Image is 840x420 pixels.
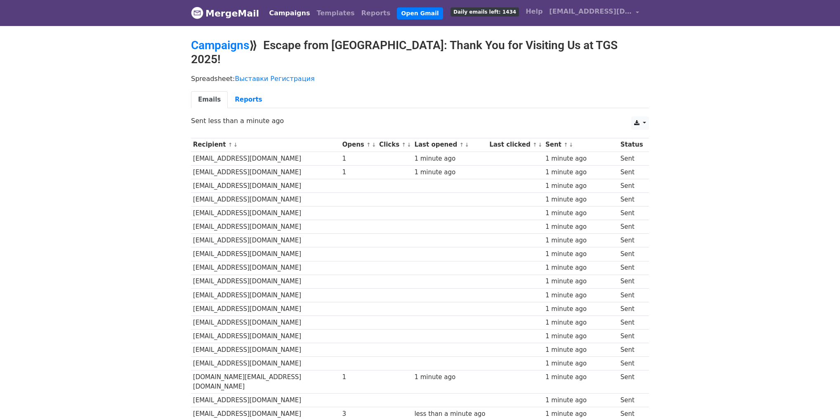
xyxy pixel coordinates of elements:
td: [EMAIL_ADDRESS][DOMAIN_NAME] [191,275,340,288]
td: Sent [618,261,645,275]
td: [EMAIL_ADDRESS][DOMAIN_NAME] [191,152,340,165]
p: Sent less than a minute ago [191,116,649,125]
td: Sent [618,193,645,206]
div: 1 minute ago [545,396,616,405]
div: 1 minute ago [545,304,616,314]
div: 1 minute ago [545,249,616,259]
a: ↓ [233,142,238,148]
a: ↑ [533,142,537,148]
h2: ⟫ Escape from [GEOGRAPHIC_DATA]: Thank You for Visiting Us at TGS 2025! [191,38,649,66]
td: [EMAIL_ADDRESS][DOMAIN_NAME] [191,193,340,206]
a: Open Gmail [397,7,443,19]
td: Sent [618,288,645,302]
td: Sent [618,330,645,343]
td: Sent [618,343,645,357]
span: Daily emails left: 1434 [451,7,519,17]
td: [EMAIL_ADDRESS][DOMAIN_NAME] [191,393,340,407]
th: Last opened [413,138,488,152]
th: Sent [543,138,618,152]
td: Sent [618,247,645,261]
div: less than a minute ago [414,409,485,419]
div: 1 minute ago [545,263,616,273]
div: 1 minute ago [414,373,485,382]
div: 3 [342,409,375,419]
div: 1 minute ago [545,359,616,368]
a: ↑ [564,142,568,148]
td: [EMAIL_ADDRESS][DOMAIN_NAME] [191,302,340,316]
a: Reports [228,91,269,108]
a: Templates [313,5,358,21]
div: 1 minute ago [545,332,616,341]
div: 1 minute ago [414,154,485,164]
td: [EMAIL_ADDRESS][DOMAIN_NAME] [191,316,340,329]
a: ↓ [407,142,411,148]
div: 1 [342,154,375,164]
td: Sent [618,302,645,316]
td: [EMAIL_ADDRESS][DOMAIN_NAME] [191,261,340,275]
td: Sent [618,275,645,288]
th: Opens [340,138,378,152]
a: Help [522,3,546,20]
span: [EMAIL_ADDRESS][DOMAIN_NAME] [549,7,632,17]
div: 1 minute ago [545,409,616,419]
div: 1 [342,168,375,177]
td: [EMAIL_ADDRESS][DOMAIN_NAME] [191,179,340,192]
a: ↑ [228,142,233,148]
td: [EMAIL_ADDRESS][DOMAIN_NAME] [191,206,340,220]
td: Sent [618,357,645,370]
div: 1 minute ago [545,222,616,232]
td: [DOMAIN_NAME][EMAIL_ADDRESS][DOMAIN_NAME] [191,370,340,394]
div: 1 minute ago [545,209,616,218]
td: Sent [618,165,645,179]
div: 1 [342,373,375,382]
img: MergeMail logo [191,7,203,19]
a: ↑ [459,142,464,148]
a: ↑ [366,142,371,148]
a: Campaigns [266,5,313,21]
div: 1 minute ago [545,168,616,177]
th: Status [618,138,645,152]
div: 1 minute ago [545,236,616,245]
td: [EMAIL_ADDRESS][DOMAIN_NAME] [191,247,340,261]
td: Sent [618,234,645,247]
td: Sent [618,220,645,234]
div: 1 minute ago [545,154,616,164]
a: Reports [358,5,394,21]
div: 1 minute ago [545,291,616,300]
th: Clicks [377,138,412,152]
a: MergeMail [191,5,259,22]
td: [EMAIL_ADDRESS][DOMAIN_NAME] [191,288,340,302]
div: 1 minute ago [545,277,616,286]
a: Выставки Регистрация [235,75,314,83]
a: ↓ [372,142,376,148]
a: ↑ [401,142,406,148]
td: Sent [618,370,645,394]
a: ↓ [569,142,573,148]
td: Sent [618,316,645,329]
td: [EMAIL_ADDRESS][DOMAIN_NAME] [191,343,340,357]
div: 1 minute ago [545,195,616,204]
td: [EMAIL_ADDRESS][DOMAIN_NAME] [191,220,340,234]
td: Sent [618,206,645,220]
div: 1 minute ago [545,345,616,355]
th: Recipient [191,138,340,152]
td: [EMAIL_ADDRESS][DOMAIN_NAME] [191,165,340,179]
td: Sent [618,393,645,407]
td: [EMAIL_ADDRESS][DOMAIN_NAME] [191,234,340,247]
a: ↓ [538,142,543,148]
td: Sent [618,152,645,165]
a: Daily emails left: 1434 [447,3,522,20]
a: Campaigns [191,38,249,52]
p: Spreadsheet: [191,74,649,83]
div: 1 minute ago [545,373,616,382]
a: ↓ [465,142,469,148]
a: [EMAIL_ADDRESS][DOMAIN_NAME] [546,3,642,23]
div: 1 minute ago [545,181,616,191]
td: Sent [618,179,645,192]
th: Last clicked [487,138,543,152]
div: 1 minute ago [414,168,485,177]
td: [EMAIL_ADDRESS][DOMAIN_NAME] [191,357,340,370]
td: [EMAIL_ADDRESS][DOMAIN_NAME] [191,330,340,343]
a: Emails [191,91,228,108]
div: 1 minute ago [545,318,616,327]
